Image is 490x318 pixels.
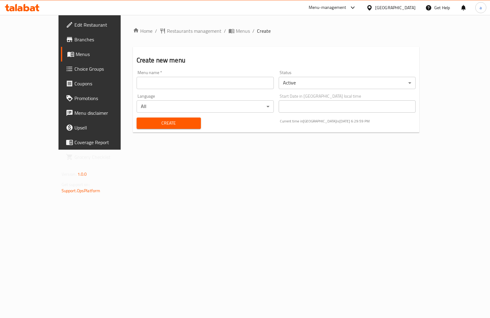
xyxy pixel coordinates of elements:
[236,27,250,35] span: Menus
[224,27,226,35] li: /
[133,27,153,35] a: Home
[133,27,420,35] nav: breadcrumb
[74,139,135,146] span: Coverage Report
[228,27,250,35] a: Menus
[252,27,254,35] li: /
[74,80,135,87] span: Coupons
[74,153,135,161] span: Grocery Checklist
[309,4,346,11] div: Menu-management
[137,56,416,65] h2: Create new menu
[61,106,140,120] a: Menu disclaimer
[280,118,416,124] p: Current time in [GEOGRAPHIC_DATA] is [DATE] 6:29:59 PM
[74,21,135,28] span: Edit Restaurant
[167,27,221,35] span: Restaurants management
[77,170,87,178] span: 1.0.0
[74,109,135,117] span: Menu disclaimer
[61,91,140,106] a: Promotions
[160,27,221,35] a: Restaurants management
[137,100,274,113] div: All
[74,124,135,131] span: Upsell
[480,4,482,11] span: a
[141,119,196,127] span: Create
[375,4,416,11] div: [GEOGRAPHIC_DATA]
[61,47,140,62] a: Menus
[61,150,140,164] a: Grocery Checklist
[155,27,157,35] li: /
[279,77,416,89] div: Active
[62,170,77,178] span: Version:
[61,62,140,76] a: Choice Groups
[257,27,271,35] span: Create
[61,135,140,150] a: Coverage Report
[137,118,201,129] button: Create
[76,51,135,58] span: Menus
[62,181,90,189] span: Get support on:
[61,17,140,32] a: Edit Restaurant
[74,65,135,73] span: Choice Groups
[62,187,100,195] a: Support.OpsPlatform
[74,95,135,102] span: Promotions
[74,36,135,43] span: Branches
[137,77,274,89] input: Please enter Menu name
[61,120,140,135] a: Upsell
[61,32,140,47] a: Branches
[61,76,140,91] a: Coupons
